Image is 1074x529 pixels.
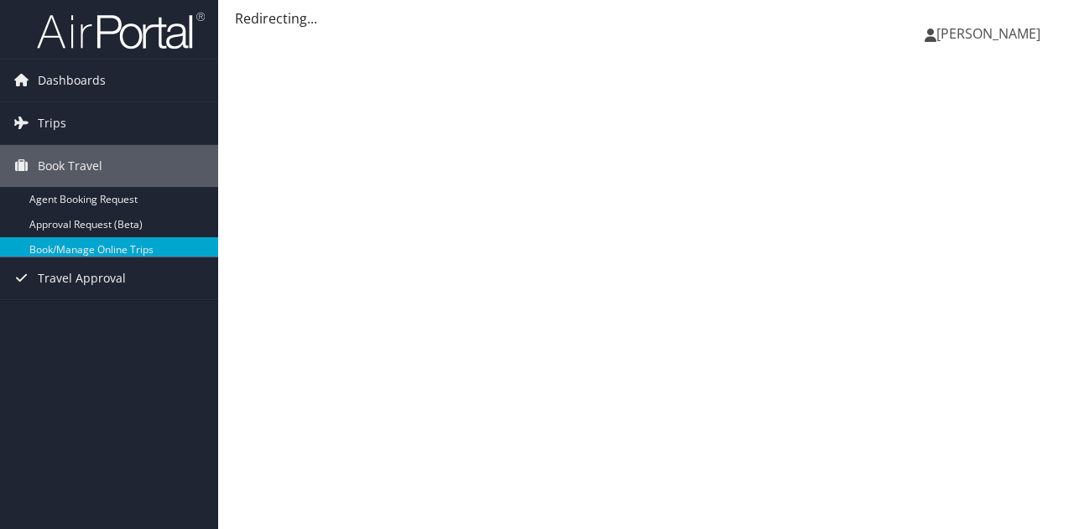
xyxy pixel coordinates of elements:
div: Redirecting... [235,8,1057,29]
span: Book Travel [38,145,102,187]
img: airportal-logo.png [37,11,205,50]
span: Trips [38,102,66,144]
span: [PERSON_NAME] [936,24,1040,43]
span: Travel Approval [38,257,126,299]
span: Dashboards [38,60,106,101]
a: [PERSON_NAME] [925,8,1057,59]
